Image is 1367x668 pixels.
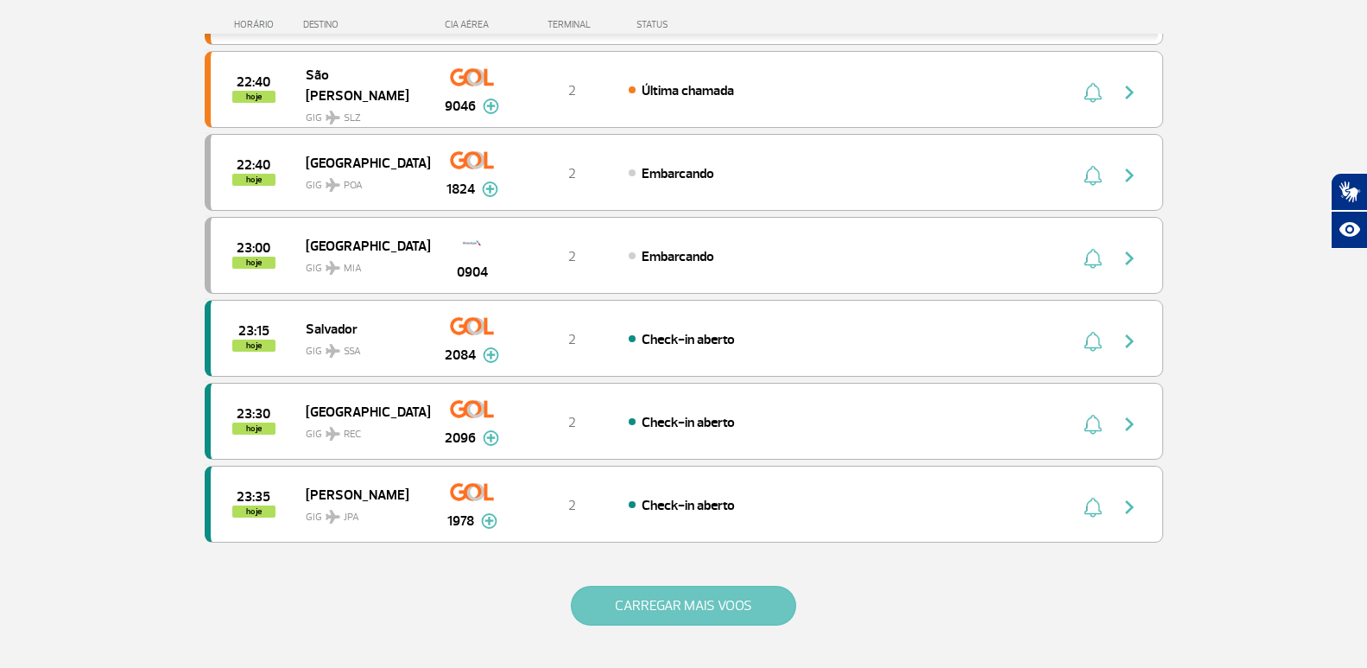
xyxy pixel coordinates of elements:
[516,19,628,30] div: TERMINAL
[237,76,270,88] span: 2025-09-30 22:40:00
[306,317,416,340] span: Salvador
[306,151,416,174] span: [GEOGRAPHIC_DATA]
[344,344,361,359] span: SSA
[237,242,270,254] span: 2025-09-30 23:00:00
[568,248,576,265] span: 2
[483,430,499,446] img: mais-info-painel-voo.svg
[1119,414,1140,435] img: seta-direita-painel-voo.svg
[447,511,474,531] span: 1978
[482,181,498,197] img: mais-info-painel-voo.svg
[642,497,735,514] span: Check-in aberto
[232,423,275,435] span: hoje
[326,178,340,192] img: destiny_airplane.svg
[568,497,576,514] span: 2
[1119,165,1140,186] img: seta-direita-painel-voo.svg
[642,331,735,348] span: Check-in aberto
[1084,497,1102,518] img: sino-painel-voo.svg
[326,427,340,441] img: destiny_airplane.svg
[306,500,416,525] span: GIG
[306,334,416,359] span: GIG
[642,82,734,99] span: Última chamada
[1119,497,1140,518] img: seta-direita-painel-voo.svg
[326,510,340,524] img: destiny_airplane.svg
[232,91,275,103] span: hoje
[483,99,499,114] img: mais-info-painel-voo.svg
[1119,248,1140,269] img: seta-direita-painel-voo.svg
[571,586,796,626] button: CARREGAR MAIS VOOS
[306,483,416,506] span: [PERSON_NAME]
[344,427,361,442] span: REC
[568,82,576,99] span: 2
[457,262,488,283] span: 0904
[237,408,270,420] span: 2025-09-30 23:30:00
[232,506,275,518] span: hoje
[326,261,340,275] img: destiny_airplane.svg
[446,179,475,200] span: 1824
[344,111,361,126] span: SLZ
[237,491,270,503] span: 2025-09-30 23:35:00
[306,417,416,442] span: GIG
[481,513,497,529] img: mais-info-painel-voo.svg
[344,261,362,277] span: MIA
[445,96,476,117] span: 9046
[642,248,714,265] span: Embarcando
[232,340,275,352] span: hoje
[210,19,304,30] div: HORÁRIO
[1084,414,1102,435] img: sino-painel-voo.svg
[237,159,270,171] span: 2025-09-30 22:40:00
[238,325,269,337] span: 2025-09-30 23:15:00
[306,251,416,277] span: GIG
[1084,165,1102,186] img: sino-painel-voo.svg
[306,101,416,126] span: GIG
[642,414,735,431] span: Check-in aberto
[1331,211,1367,249] button: Abrir recursos assistivos.
[232,257,275,269] span: hoje
[1084,82,1102,103] img: sino-painel-voo.svg
[1119,331,1140,352] img: seta-direita-painel-voo.svg
[568,331,576,348] span: 2
[306,63,416,106] span: São [PERSON_NAME]
[445,428,476,449] span: 2096
[1084,331,1102,352] img: sino-painel-voo.svg
[344,178,363,194] span: POA
[642,165,714,182] span: Embarcando
[429,19,516,30] div: CIA AÉREA
[232,174,275,186] span: hoje
[628,19,769,30] div: STATUS
[1119,82,1140,103] img: seta-direita-painel-voo.svg
[568,165,576,182] span: 2
[303,19,429,30] div: DESTINO
[326,344,340,358] img: destiny_airplane.svg
[306,234,416,257] span: [GEOGRAPHIC_DATA]
[344,510,359,525] span: JPA
[326,111,340,124] img: destiny_airplane.svg
[1331,173,1367,249] div: Plugin de acessibilidade da Hand Talk.
[568,414,576,431] span: 2
[306,169,416,194] span: GIG
[483,347,499,363] img: mais-info-painel-voo.svg
[306,400,416,423] span: [GEOGRAPHIC_DATA]
[1084,248,1102,269] img: sino-painel-voo.svg
[445,345,476,366] span: 2084
[1331,173,1367,211] button: Abrir tradutor de língua de sinais.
